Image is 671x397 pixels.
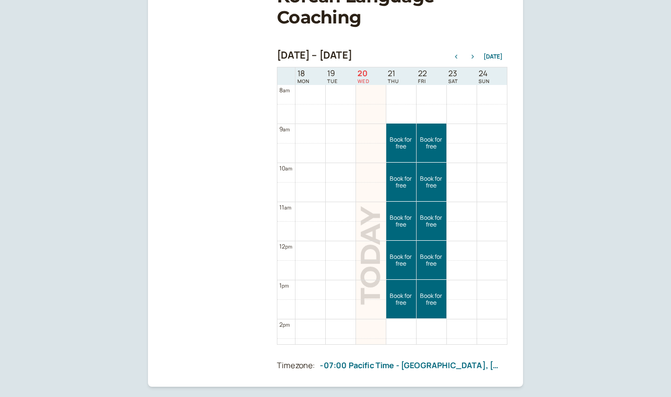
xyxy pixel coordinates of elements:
a: August 20, 2025 [356,68,372,85]
a: August 24, 2025 [477,68,492,85]
span: Book for free [386,214,416,229]
span: am [285,165,292,172]
div: 1 [279,281,289,290]
span: 20 [357,69,370,78]
a: August 22, 2025 [416,68,429,85]
span: Book for free [386,175,416,189]
a: August 19, 2025 [325,68,340,85]
span: WED [357,78,370,84]
span: SUN [479,78,490,84]
span: Book for free [386,293,416,307]
span: 22 [418,69,427,78]
span: Book for free [417,253,446,268]
span: FRI [418,78,427,84]
span: pm [283,321,290,328]
h2: [DATE] – [DATE] [277,49,352,61]
span: am [283,126,290,133]
span: am [283,87,290,94]
div: 8 [279,85,290,95]
span: Book for free [417,214,446,229]
span: Book for free [417,136,446,150]
div: 11 [279,203,292,212]
span: 19 [327,69,338,78]
div: Timezone: [277,359,315,372]
span: pm [285,243,292,250]
span: 18 [297,69,310,78]
span: MON [297,78,310,84]
button: [DATE] [483,53,503,60]
span: Book for free [417,293,446,307]
div: 9 [279,125,290,134]
span: THU [388,78,399,84]
span: SAT [448,78,458,84]
div: 12 [279,242,293,251]
a: August 23, 2025 [446,68,460,85]
span: 23 [448,69,458,78]
span: am [284,204,291,211]
span: 24 [479,69,490,78]
span: TUE [327,78,338,84]
span: 21 [388,69,399,78]
div: 2 [279,320,290,329]
a: August 21, 2025 [386,68,401,85]
div: 10 [279,164,293,173]
span: Book for free [386,136,416,150]
span: Book for free [417,175,446,189]
a: August 18, 2025 [295,68,312,85]
span: pm [282,282,289,289]
span: Book for free [386,253,416,268]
